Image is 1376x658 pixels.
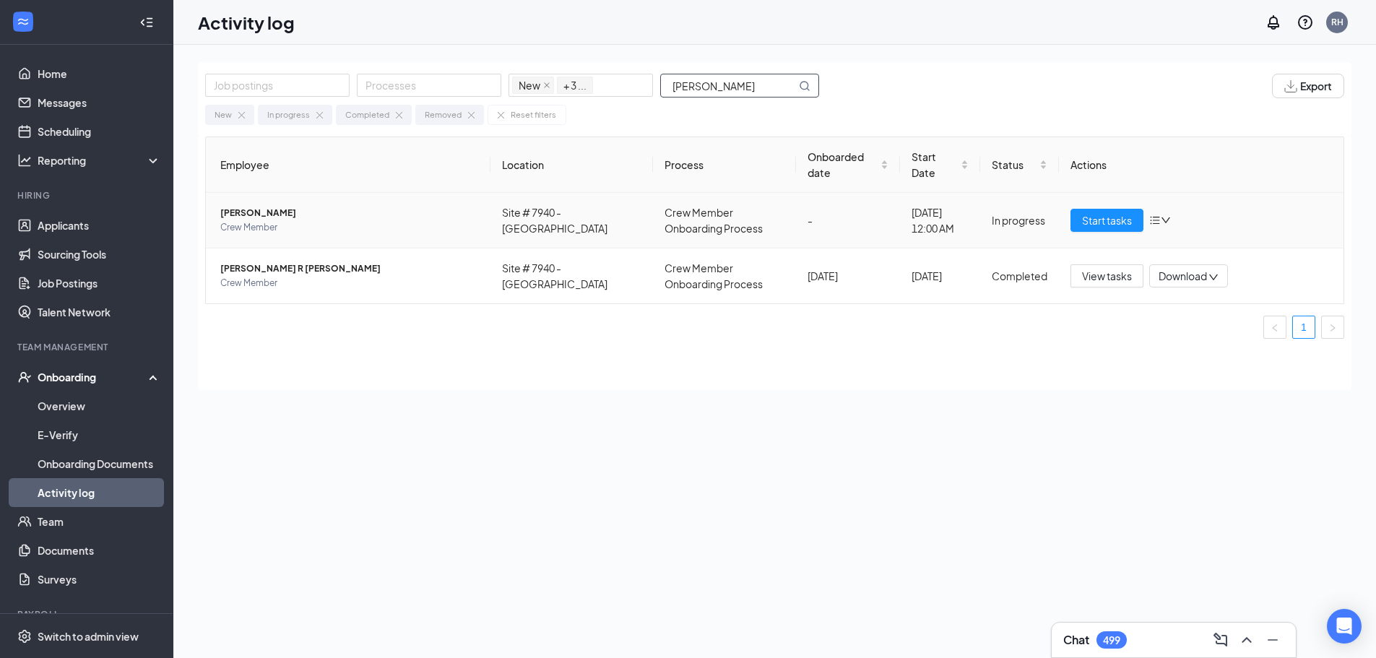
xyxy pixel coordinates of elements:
th: Status [980,137,1059,193]
span: New [519,77,540,93]
svg: Analysis [17,153,32,168]
div: Removed [425,108,462,121]
span: [PERSON_NAME] R [PERSON_NAME] [220,261,479,276]
svg: WorkstreamLogo [16,14,30,29]
svg: ComposeMessage [1212,631,1229,649]
svg: MagnifyingGlass [799,80,810,92]
button: right [1321,316,1344,339]
a: Team [38,507,161,536]
span: New [512,77,554,94]
span: Start tasks [1082,212,1132,228]
span: left [1271,324,1279,332]
th: Employee [206,137,490,193]
a: Talent Network [38,298,161,326]
svg: QuestionInfo [1297,14,1314,31]
div: - [808,212,888,228]
th: Actions [1059,137,1343,193]
div: Payroll [17,608,158,620]
span: right [1328,324,1337,332]
td: Site # 7940 - [GEOGRAPHIC_DATA] [490,248,653,303]
span: View tasks [1082,268,1132,284]
a: Activity log [38,478,161,507]
td: Crew Member Onboarding Process [653,248,796,303]
span: + 3 ... [563,77,587,93]
span: down [1161,215,1171,225]
svg: Minimize [1264,631,1281,649]
a: Overview [38,391,161,420]
span: down [1208,272,1219,282]
a: Applicants [38,211,161,240]
button: ComposeMessage [1209,628,1232,651]
span: bars [1149,215,1161,226]
span: Start Date [912,149,958,181]
li: 1 [1292,316,1315,339]
th: Start Date [900,137,980,193]
a: Surveys [38,565,161,594]
div: Reset filters [511,108,556,121]
button: Export [1272,74,1344,98]
button: View tasks [1070,264,1143,287]
td: Site # 7940 - [GEOGRAPHIC_DATA] [490,193,653,248]
h1: Activity log [198,10,295,35]
span: Export [1300,81,1332,91]
span: Crew Member [220,276,479,290]
svg: Settings [17,629,32,644]
td: Crew Member Onboarding Process [653,193,796,248]
div: In progress [267,108,310,121]
div: RH [1331,16,1343,28]
div: Reporting [38,153,162,168]
div: Onboarding [38,370,149,384]
a: Scheduling [38,117,161,146]
span: Onboarded date [808,149,878,181]
div: In progress [992,212,1047,228]
svg: Collapse [139,15,154,30]
span: Download [1159,269,1207,284]
div: Open Intercom Messenger [1327,609,1362,644]
a: Job Postings [38,269,161,298]
h3: Chat [1063,632,1089,648]
span: close [543,82,550,89]
div: [DATE] [912,268,969,284]
th: Onboarded date [796,137,900,193]
th: Location [490,137,653,193]
div: 499 [1103,634,1120,646]
th: Process [653,137,796,193]
a: Sourcing Tools [38,240,161,269]
button: Minimize [1261,628,1284,651]
a: E-Verify [38,420,161,449]
a: Messages [38,88,161,117]
div: [DATE] [808,268,888,284]
svg: Notifications [1265,14,1282,31]
a: Home [38,59,161,88]
a: 1 [1293,316,1315,338]
div: Completed [992,268,1047,284]
button: ChevronUp [1235,628,1258,651]
li: Previous Page [1263,316,1286,339]
span: Crew Member [220,220,479,235]
div: Team Management [17,341,158,353]
div: [DATE] 12:00 AM [912,204,969,236]
li: Next Page [1321,316,1344,339]
svg: ChevronUp [1238,631,1255,649]
button: Start tasks [1070,209,1143,232]
a: Documents [38,536,161,565]
span: Status [992,157,1037,173]
button: left [1263,316,1286,339]
svg: UserCheck [17,370,32,384]
span: + 3 ... [557,77,593,94]
div: Switch to admin view [38,629,139,644]
a: Onboarding Documents [38,449,161,478]
span: [PERSON_NAME] [220,206,479,220]
div: Completed [345,108,389,121]
div: Hiring [17,189,158,202]
div: New [215,108,232,121]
